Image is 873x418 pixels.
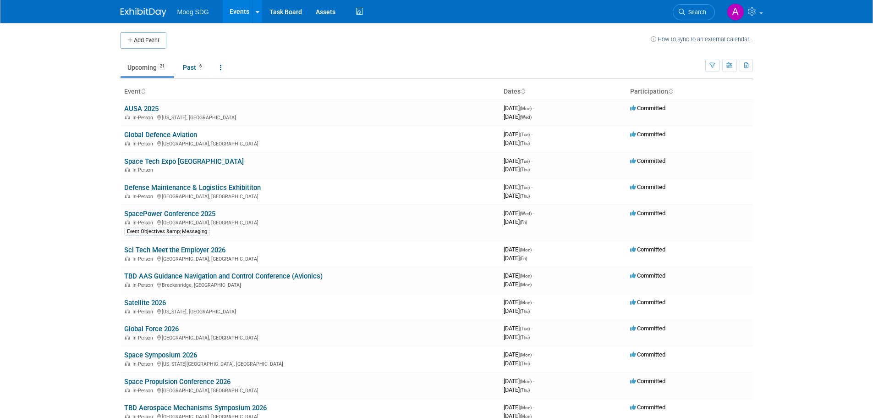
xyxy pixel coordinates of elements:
[125,309,130,313] img: In-Person Event
[520,185,530,190] span: (Tue)
[533,246,534,253] span: -
[504,157,533,164] span: [DATE]
[727,3,744,21] img: ALYSSA Szal
[520,352,532,357] span: (Mon)
[504,105,534,111] span: [DATE]
[651,36,753,43] a: How to sync to an external calendar...
[504,378,534,385] span: [DATE]
[124,192,496,200] div: [GEOGRAPHIC_DATA], [GEOGRAPHIC_DATA]
[626,84,753,100] th: Participation
[124,139,496,147] div: [GEOGRAPHIC_DATA], [GEOGRAPHIC_DATA]
[533,378,534,385] span: -
[124,281,496,288] div: Breckenridge, [GEOGRAPHIC_DATA]
[504,184,533,190] span: [DATE]
[520,194,530,199] span: (Thu)
[157,63,167,70] span: 21
[132,115,156,121] span: In-Person
[121,59,174,76] a: Upcoming21
[504,299,534,306] span: [DATE]
[124,131,197,139] a: Global Defence Aviation
[504,404,534,411] span: [DATE]
[533,105,534,111] span: -
[533,299,534,306] span: -
[531,184,533,190] span: -
[520,379,532,384] span: (Mon)
[504,139,530,146] span: [DATE]
[121,84,500,100] th: Event
[132,335,156,341] span: In-Person
[504,166,530,173] span: [DATE]
[124,246,225,254] a: Sci Tech Meet the Employer 2026
[500,84,626,100] th: Dates
[132,220,156,226] span: In-Person
[520,361,530,366] span: (Thu)
[124,334,496,341] div: [GEOGRAPHIC_DATA], [GEOGRAPHIC_DATA]
[132,388,156,394] span: In-Person
[124,157,244,166] a: Space Tech Expo [GEOGRAPHIC_DATA]
[668,88,673,95] a: Sort by Participation Type
[630,131,665,138] span: Committed
[124,272,323,280] a: TBD AAS Guidance Navigation and Control Conference (Avionics)
[124,404,267,412] a: TBD Aerospace Mechanisms Symposium 2026
[520,326,530,331] span: (Tue)
[531,325,533,332] span: -
[533,351,534,358] span: -
[520,106,532,111] span: (Mon)
[533,404,534,411] span: -
[630,184,665,190] span: Committed
[132,167,156,173] span: In-Person
[685,9,706,16] span: Search
[531,131,533,138] span: -
[520,247,532,252] span: (Mon)
[520,256,527,261] span: (Fri)
[630,246,665,253] span: Committed
[504,218,527,225] span: [DATE]
[125,361,130,366] img: In-Person Event
[132,309,156,315] span: In-Person
[124,325,179,333] a: Global Force 2026
[176,59,211,76] a: Past6
[124,113,496,121] div: [US_STATE], [GEOGRAPHIC_DATA]
[132,361,156,367] span: In-Person
[132,141,156,147] span: In-Person
[533,210,534,217] span: -
[121,8,166,17] img: ExhibitDay
[520,115,532,120] span: (Wed)
[504,210,534,217] span: [DATE]
[504,351,534,358] span: [DATE]
[630,404,665,411] span: Committed
[520,309,530,314] span: (Thu)
[124,228,210,236] div: Event Objectives &amp; Messaging
[630,105,665,111] span: Committed
[124,210,215,218] a: SpacePower Conference 2025
[533,272,534,279] span: -
[630,378,665,385] span: Committed
[520,388,530,393] span: (Thu)
[124,351,197,359] a: Space Symposium 2026
[520,405,532,410] span: (Mon)
[630,210,665,217] span: Committed
[520,141,530,146] span: (Thu)
[125,256,130,261] img: In-Person Event
[504,360,530,367] span: [DATE]
[520,273,532,279] span: (Mon)
[630,157,665,164] span: Committed
[504,307,530,314] span: [DATE]
[132,256,156,262] span: In-Person
[520,335,530,340] span: (Thu)
[504,334,530,340] span: [DATE]
[124,307,496,315] div: [US_STATE], [GEOGRAPHIC_DATA]
[125,388,130,392] img: In-Person Event
[125,220,130,224] img: In-Person Event
[630,325,665,332] span: Committed
[673,4,715,20] a: Search
[124,378,231,386] a: Space Propulsion Conference 2026
[504,113,532,120] span: [DATE]
[531,157,533,164] span: -
[504,246,534,253] span: [DATE]
[520,211,532,216] span: (Wed)
[125,141,130,145] img: In-Person Event
[504,325,533,332] span: [DATE]
[125,282,130,287] img: In-Person Event
[504,131,533,138] span: [DATE]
